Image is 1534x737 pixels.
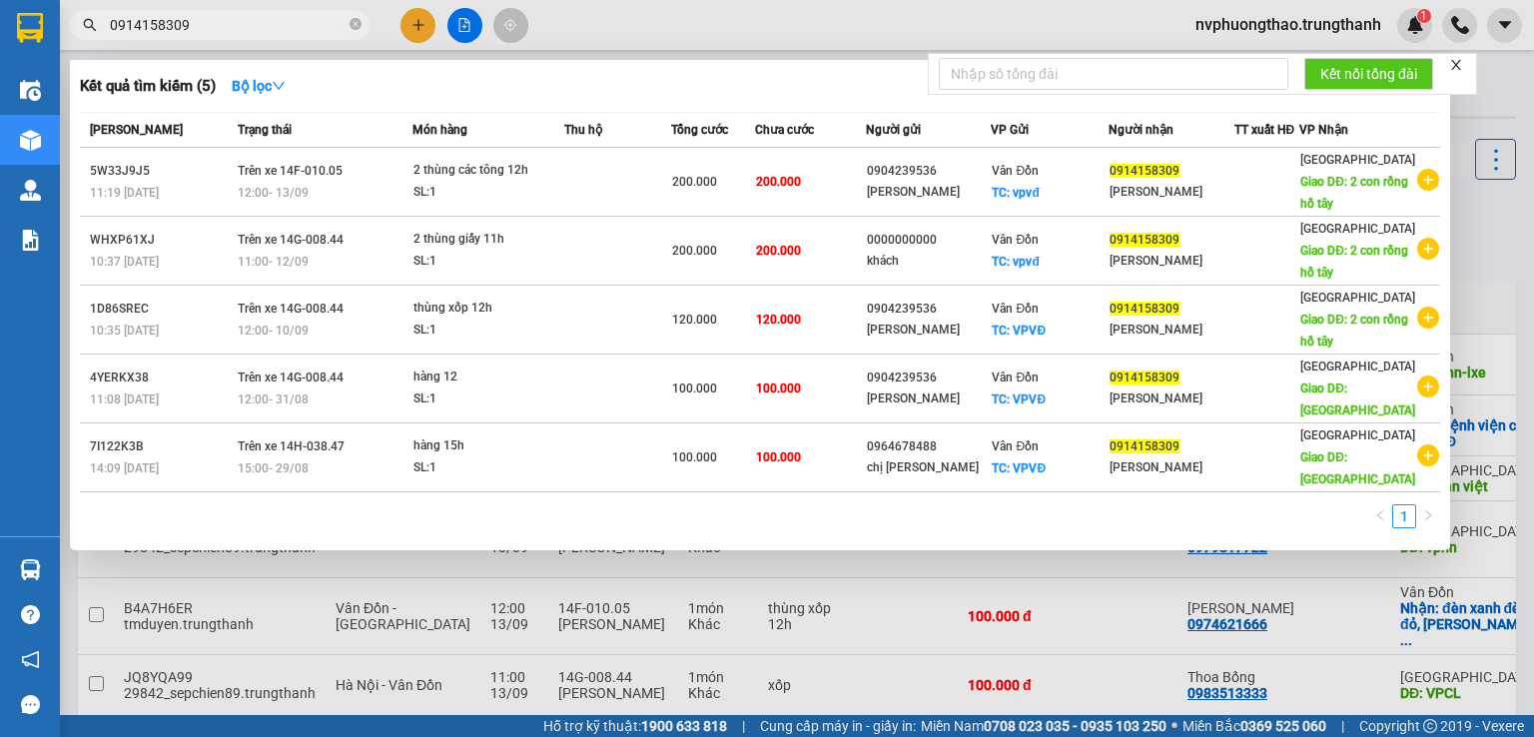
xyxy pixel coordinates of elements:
span: 0914158309 [1110,370,1179,384]
button: Kết nối tổng đài [1304,58,1433,90]
span: TC: VPVĐ [992,392,1046,406]
span: TT xuất HĐ [1234,123,1295,137]
span: 10:37 [DATE] [90,255,159,269]
h3: Kết quả tìm kiếm ( 5 ) [80,76,216,97]
span: 120.000 [672,313,717,327]
span: [GEOGRAPHIC_DATA] [1300,222,1415,236]
button: Bộ lọcdown [216,70,302,102]
img: warehouse-icon [20,559,41,580]
span: close-circle [350,18,362,30]
span: Món hàng [412,123,467,137]
span: Giao DĐ: 2 con rồng hồ tây [1300,244,1408,280]
span: VP Gửi [991,123,1029,137]
span: Trên xe 14G-008.44 [238,233,344,247]
span: down [272,79,286,93]
span: Vân Đồn [992,439,1039,453]
div: [PERSON_NAME] [1110,320,1232,341]
span: Người nhận [1109,123,1173,137]
div: 0904239536 [867,299,990,320]
a: 1 [1393,505,1415,527]
span: TC: VPVĐ [992,324,1046,338]
img: logo-vxr [17,13,43,43]
li: 1 [1392,504,1416,528]
span: Vân Đồn [992,233,1039,247]
div: SL: 1 [413,251,563,273]
div: [PERSON_NAME] [867,182,990,203]
span: 120.000 [756,313,801,327]
span: 200.000 [672,175,717,189]
span: 12:00 - 31/08 [238,392,309,406]
span: left [1374,509,1386,521]
span: Trạng thái [238,123,292,137]
span: 100.000 [756,381,801,395]
span: TC: VPVĐ [992,461,1046,475]
span: Trên xe 14G-008.44 [238,302,344,316]
span: plus-circle [1417,444,1439,466]
div: hàng 12 [413,367,563,388]
span: 12:00 - 10/09 [238,324,309,338]
span: plus-circle [1417,238,1439,260]
span: Giao DĐ: 2 con rồng hồ tây [1300,175,1408,211]
strong: Bộ lọc [232,78,286,94]
div: WHXP61XJ [90,230,232,251]
span: search [83,18,97,32]
div: 4YERKX38 [90,368,232,388]
span: 11:19 [DATE] [90,186,159,200]
span: 15:00 - 29/08 [238,461,309,475]
button: left [1368,504,1392,528]
span: Trên xe 14G-008.44 [238,370,344,384]
button: right [1416,504,1440,528]
span: Kết nối tổng đài [1320,63,1417,85]
span: 0914158309 [1110,164,1179,178]
div: [PERSON_NAME] [1110,388,1232,409]
span: Giao DĐ: 2 con rồng hồ tây [1300,313,1408,349]
div: SL: 1 [413,182,563,204]
span: TC: vpvđ [992,186,1039,200]
span: [GEOGRAPHIC_DATA] [1300,291,1415,305]
div: SL: 1 [413,320,563,342]
span: Vân Đồn [992,370,1039,384]
span: 12:00 - 13/09 [238,186,309,200]
div: 0904239536 [867,368,990,388]
div: 5W33J9J5 [90,161,232,182]
li: Next Page [1416,504,1440,528]
img: warehouse-icon [20,80,41,101]
input: Nhập số tổng đài [939,58,1288,90]
span: [PERSON_NAME] [90,123,183,137]
input: Tìm tên, số ĐT hoặc mã đơn [110,14,346,36]
span: Tổng cước [671,123,728,137]
span: Vân Đồn [992,164,1039,178]
span: plus-circle [1417,375,1439,397]
span: close [1449,58,1463,72]
span: [GEOGRAPHIC_DATA] [1300,428,1415,442]
span: 200.000 [672,244,717,258]
span: 0914158309 [1110,302,1179,316]
li: Previous Page [1368,504,1392,528]
div: hàng 15h [413,435,563,457]
div: 0964678488 [867,436,990,457]
div: SL: 1 [413,457,563,479]
div: chị [PERSON_NAME] [867,457,990,478]
div: 0000000000 [867,230,990,251]
span: TC: vpvđ [992,255,1039,269]
span: VP Nhận [1299,123,1348,137]
div: 0904239536 [867,161,990,182]
span: notification [21,650,40,669]
div: 2 thùng giấy 11h [413,229,563,251]
span: Giao DĐ: [GEOGRAPHIC_DATA] [1300,450,1415,486]
span: plus-circle [1417,169,1439,191]
div: [PERSON_NAME] [1110,251,1232,272]
div: SL: 1 [413,388,563,410]
span: message [21,695,40,714]
div: thùng xốp 12h [413,298,563,320]
span: Thu hộ [564,123,602,137]
span: 200.000 [756,175,801,189]
div: [PERSON_NAME] [1110,457,1232,478]
span: plus-circle [1417,307,1439,329]
span: question-circle [21,605,40,624]
span: 14:09 [DATE] [90,461,159,475]
span: Giao DĐ: [GEOGRAPHIC_DATA] [1300,381,1415,417]
img: warehouse-icon [20,130,41,151]
span: close-circle [350,16,362,35]
span: [GEOGRAPHIC_DATA] [1300,153,1415,167]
